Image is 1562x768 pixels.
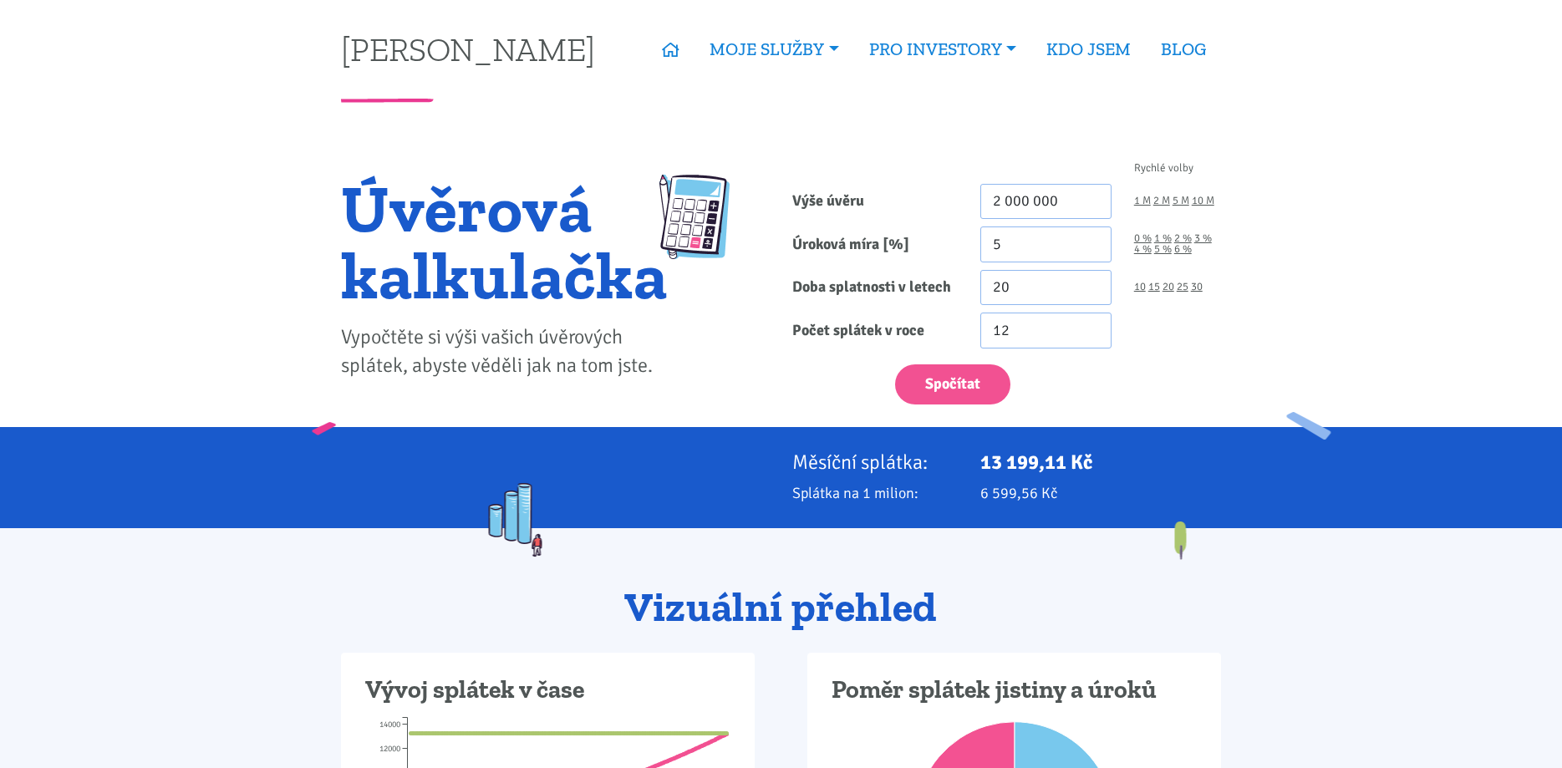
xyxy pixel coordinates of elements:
[1134,163,1193,174] span: Rychlé volby
[341,585,1221,630] h2: Vizuální přehled
[1134,244,1152,255] a: 4 %
[781,270,969,306] label: Doba splatnosti v letech
[781,313,969,348] label: Počet splátek v roce
[379,744,400,754] tspan: 12000
[365,674,730,706] h3: Vývoj splátek v čase
[1163,282,1174,292] a: 20
[1134,196,1151,206] a: 1 M
[832,674,1197,706] h3: Poměr splátek jistiny a úroků
[1194,233,1212,244] a: 3 %
[792,481,958,505] p: Splátka na 1 milion:
[854,30,1031,69] a: PRO INVESTORY
[1177,282,1188,292] a: 25
[980,450,1221,474] p: 13 199,11 Kč
[781,184,969,220] label: Výše úvěru
[1148,282,1160,292] a: 15
[792,450,958,474] p: Měsíční splátka:
[341,175,668,308] h1: Úvěrová kalkulačka
[341,33,595,65] a: [PERSON_NAME]
[980,481,1221,505] p: 6 599,56 Kč
[1174,244,1192,255] a: 6 %
[1154,233,1172,244] a: 1 %
[1191,282,1203,292] a: 30
[1173,196,1189,206] a: 5 M
[695,30,853,69] a: MOJE SLUŽBY
[1192,196,1214,206] a: 10 M
[1031,30,1146,69] a: KDO JSEM
[781,226,969,262] label: Úroková míra [%]
[1134,233,1152,244] a: 0 %
[1154,244,1172,255] a: 5 %
[1134,282,1146,292] a: 10
[1146,30,1221,69] a: BLOG
[895,364,1010,405] button: Spočítat
[1174,233,1192,244] a: 2 %
[1153,196,1170,206] a: 2 M
[379,720,400,730] tspan: 14000
[341,323,668,380] p: Vypočtěte si výši vašich úvěrových splátek, abyste věděli jak na tom jste.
